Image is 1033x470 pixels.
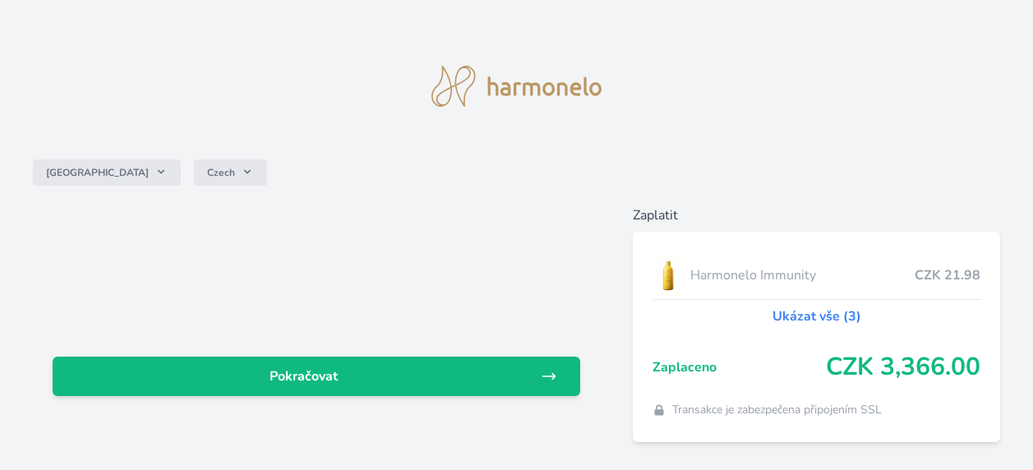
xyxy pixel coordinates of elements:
h6: Zaplatit [633,205,1000,225]
a: Ukázat vše (3) [772,306,861,326]
button: Czech [194,159,267,186]
span: Zaplaceno [653,357,826,377]
span: Czech [207,166,235,179]
a: Pokračovat [53,357,580,396]
span: CZK 3,366.00 [826,352,980,382]
img: IMMUNITY_se_stinem_x-lo.jpg [653,255,684,296]
span: Transakce je zabezpečena připojením SSL [672,402,882,418]
span: Pokračovat [66,366,541,386]
span: [GEOGRAPHIC_DATA] [46,166,149,179]
span: CZK 21.98 [915,265,980,285]
span: Harmonelo Immunity [690,265,915,285]
img: logo.svg [431,66,602,107]
button: [GEOGRAPHIC_DATA] [33,159,181,186]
